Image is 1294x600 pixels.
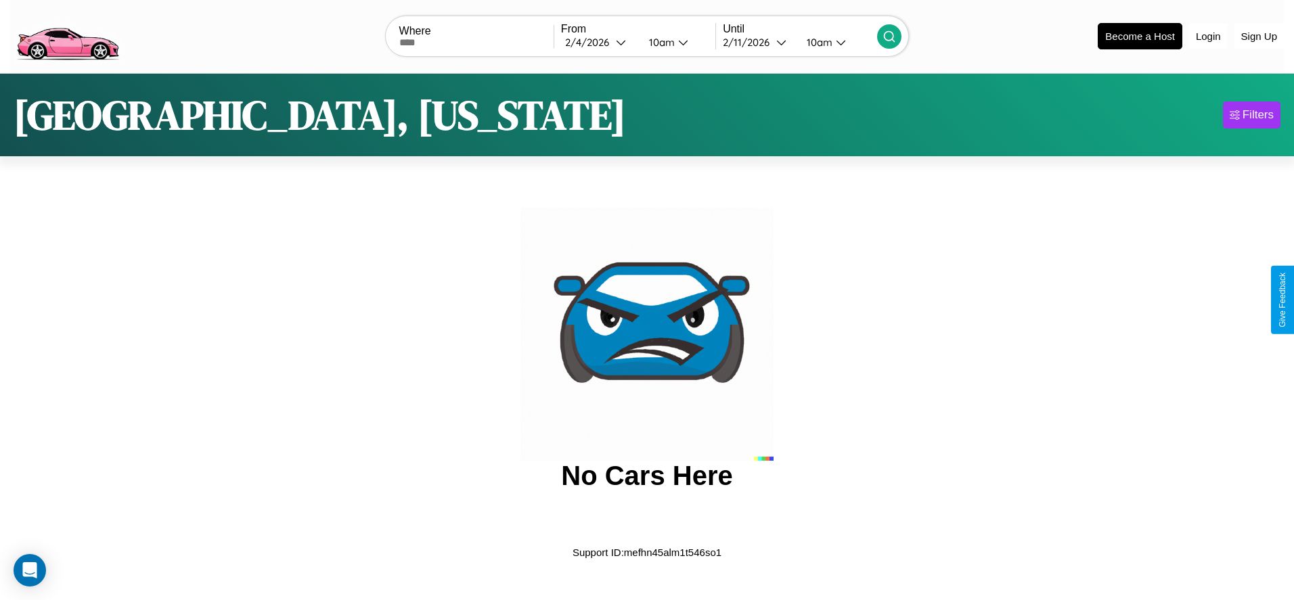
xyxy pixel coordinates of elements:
button: Login [1189,24,1228,49]
div: 2 / 11 / 2026 [723,36,776,49]
h1: [GEOGRAPHIC_DATA], [US_STATE] [14,87,626,143]
label: From [561,23,715,35]
div: Filters [1243,108,1274,122]
label: Where [399,25,554,37]
img: car [520,208,774,461]
button: Become a Host [1098,23,1182,49]
button: 10am [796,35,877,49]
div: 2 / 4 / 2026 [565,36,616,49]
button: Filters [1223,101,1280,129]
div: 10am [642,36,678,49]
div: 10am [800,36,836,49]
button: 10am [638,35,715,49]
div: Give Feedback [1278,273,1287,327]
img: logo [10,7,125,64]
div: Open Intercom Messenger [14,554,46,586]
p: Support ID: mefhn45alm1t546so1 [573,543,721,561]
label: Until [723,23,877,35]
h2: No Cars Here [561,461,732,491]
button: Sign Up [1234,24,1284,49]
button: 2/4/2026 [561,35,638,49]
